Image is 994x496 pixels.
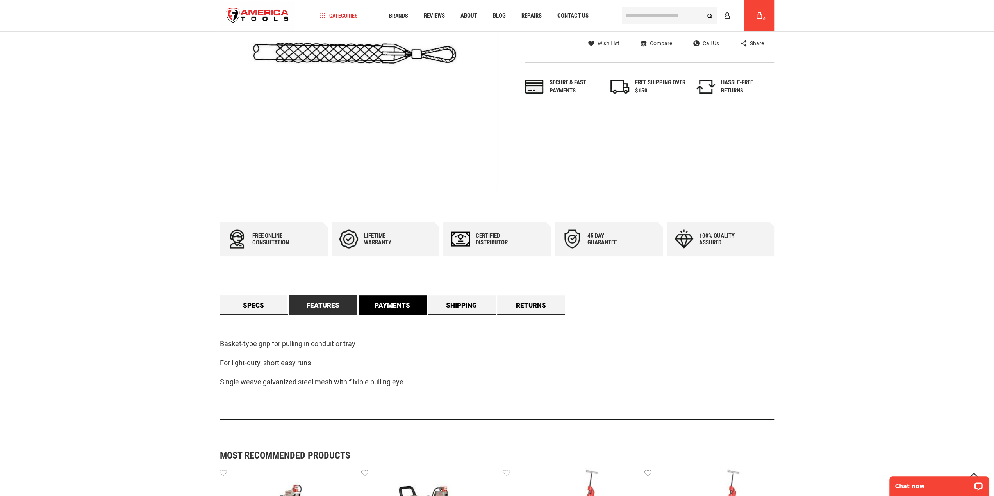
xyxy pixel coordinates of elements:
[693,40,719,47] a: Call Us
[635,78,686,95] div: FREE SHIPPING OVER $150
[252,233,299,246] div: Free online consultation
[641,40,672,47] a: Compare
[220,357,774,369] p: For light-duty, short easy runs
[316,11,361,21] a: Categories
[476,233,523,246] div: Certified Distributor
[220,377,774,388] p: Single weave galvanized steel mesh with flixible pulling eye
[364,233,411,246] div: Lifetime warranty
[220,295,288,315] a: Specs
[493,13,505,19] span: Blog
[696,80,715,94] img: returns
[289,295,357,315] a: Features
[220,451,747,460] strong: Most Recommended Products
[385,11,411,21] a: Brands
[557,13,588,19] span: Contact Us
[220,1,296,30] a: store logo
[423,13,444,19] span: Reviews
[703,8,717,23] button: Search
[497,295,565,315] a: Returns
[359,295,427,315] a: Payments
[220,338,774,350] p: Basket-type grip for pulling in conduit or tray
[588,40,619,47] a: Wish List
[457,11,480,21] a: About
[518,11,545,21] a: Repairs
[428,295,496,315] a: Shipping
[420,11,448,21] a: Reviews
[721,78,772,95] div: HASSLE-FREE RETURNS
[525,80,544,94] img: payments
[650,41,672,46] span: Compare
[703,41,719,46] span: Call Us
[610,80,629,94] img: shipping
[550,78,600,95] div: Secure & fast payments
[884,471,994,496] iframe: LiveChat chat widget
[460,13,477,19] span: About
[521,13,541,19] span: Repairs
[699,233,746,246] div: 100% quality assured
[587,233,634,246] div: 45 day Guarantee
[320,13,357,18] span: Categories
[389,13,408,18] span: Brands
[750,41,764,46] span: Share
[489,11,509,21] a: Blog
[763,17,766,21] span: 0
[553,11,592,21] a: Contact Us
[598,41,619,46] span: Wish List
[220,1,296,30] img: America Tools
